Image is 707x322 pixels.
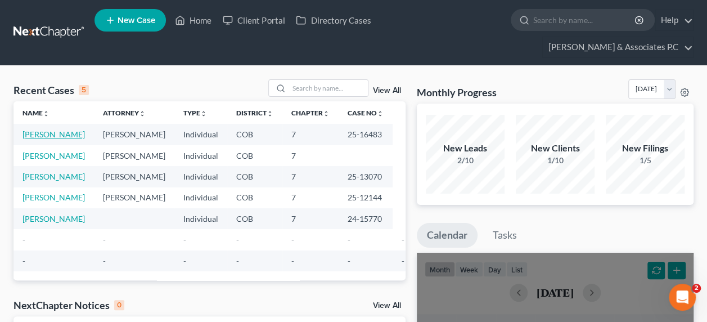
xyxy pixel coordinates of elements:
span: - [22,235,25,244]
span: - [103,256,106,266]
a: [PERSON_NAME] [22,193,85,202]
i: unfold_more [323,110,330,117]
td: COB [227,124,282,145]
a: [PERSON_NAME] [22,129,85,139]
h3: Monthly Progress [417,86,497,99]
a: Nameunfold_more [22,109,49,117]
div: New Filings [606,142,685,155]
td: Individual [174,187,227,208]
div: New Leads [426,142,505,155]
a: Case Nounfold_more [348,109,384,117]
td: 7 [282,166,339,187]
a: [PERSON_NAME] & Associates P.C [543,37,693,57]
div: 1/5 [606,155,685,166]
td: COB [227,208,282,229]
div: 1/10 [516,155,595,166]
a: Attorneyunfold_more [103,109,146,117]
a: Tasks [483,223,527,248]
a: View All [373,87,401,95]
span: - [183,235,186,244]
td: Individual [174,124,227,145]
td: COB [227,187,282,208]
a: [PERSON_NAME] [22,172,85,181]
i: unfold_more [377,110,384,117]
div: NextChapter Notices [13,298,124,312]
a: View All [373,302,401,310]
td: 7 [282,187,339,208]
td: COB [227,145,282,166]
i: unfold_more [139,110,146,117]
span: - [402,256,404,266]
td: 25-12144 [339,187,393,208]
div: 5 [79,85,89,95]
span: New Case [118,16,155,25]
input: Search by name... [289,80,368,96]
a: Chapterunfold_more [291,109,330,117]
div: 2/10 [426,155,505,166]
div: 0 [114,300,124,310]
td: 7 [282,208,339,229]
input: Search by name... [533,10,636,30]
a: Client Portal [217,10,290,30]
span: - [236,235,239,244]
i: unfold_more [43,110,49,117]
td: COB [227,166,282,187]
span: - [291,256,294,266]
span: - [291,235,294,244]
a: Home [169,10,217,30]
span: - [402,235,404,244]
div: Recent Cases [13,83,89,97]
a: Typeunfold_more [183,109,207,117]
td: 24-15770 [339,208,393,229]
span: - [236,256,239,266]
a: Districtunfold_more [236,109,273,117]
span: - [348,256,350,266]
a: Directory Cases [290,10,376,30]
a: [PERSON_NAME] [22,151,85,160]
td: Individual [174,145,227,166]
td: [PERSON_NAME] [94,166,174,187]
a: Calendar [417,223,478,248]
span: - [22,256,25,266]
a: Help [655,10,693,30]
td: Individual [174,166,227,187]
td: [PERSON_NAME] [94,145,174,166]
i: unfold_more [267,110,273,117]
div: New Clients [516,142,595,155]
td: 25-13070 [339,166,393,187]
span: - [103,235,106,244]
td: 7 [282,145,339,166]
td: [PERSON_NAME] [94,124,174,145]
i: unfold_more [200,110,207,117]
a: [PERSON_NAME] [22,214,85,223]
td: [PERSON_NAME] [94,187,174,208]
span: - [348,235,350,244]
td: 7 [282,124,339,145]
iframe: Intercom live chat [669,284,696,311]
span: 2 [692,284,701,293]
td: 25-16483 [339,124,393,145]
td: Individual [174,208,227,229]
span: - [183,256,186,266]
